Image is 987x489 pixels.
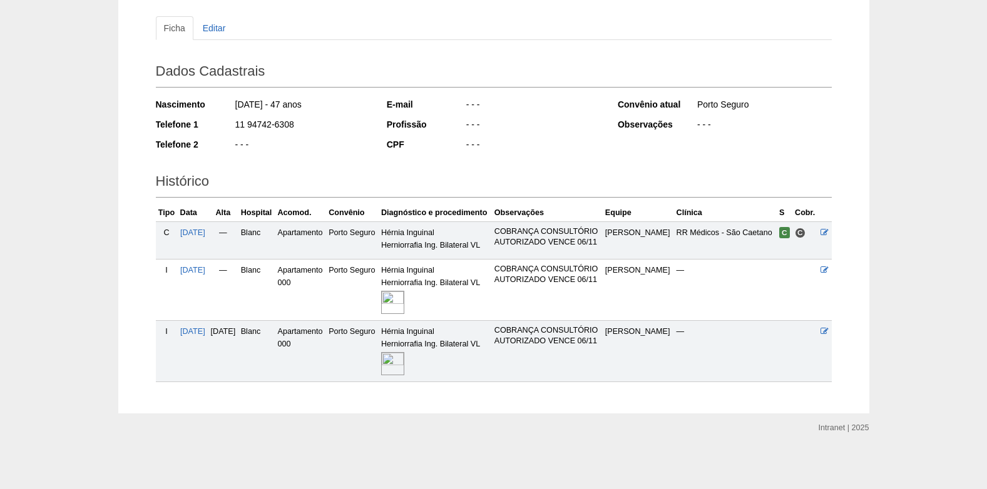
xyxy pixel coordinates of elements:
td: Apartamento 000 [275,260,327,321]
div: Telefone 1 [156,118,234,131]
div: [DATE] - 47 anos [234,98,370,114]
p: COBRANÇA CONSULTÓRIO AUTORIZADO VENCE 06/11 [494,264,600,285]
td: Blanc [238,221,275,259]
a: [DATE] [180,266,205,275]
p: COBRANÇA CONSULTÓRIO AUTORIZADO VENCE 06/11 [494,325,600,346]
th: Alta [208,204,238,222]
p: COBRANÇA CONSULTÓRIO AUTORIZADO VENCE 06/11 [494,226,600,248]
div: Porto Seguro [696,98,832,114]
td: Porto Seguro [326,260,379,321]
h2: Histórico [156,169,832,198]
td: Hérnia Inguinal Herniorrafia Ing. Bilateral VL [379,260,492,321]
div: Nascimento [156,98,234,111]
td: — [674,321,777,382]
td: Apartamento 000 [275,321,327,382]
td: [PERSON_NAME] [603,221,674,259]
div: Convênio atual [618,98,696,111]
div: Observações [618,118,696,131]
a: [DATE] [180,228,205,237]
div: - - - [465,138,601,154]
a: Editar [195,16,234,40]
span: Consultório [795,228,805,238]
a: [DATE] [180,327,205,336]
a: Ficha [156,16,193,40]
td: — [208,260,238,321]
div: - - - [465,98,601,114]
td: Porto Seguro [326,321,379,382]
div: Profissão [387,118,465,131]
th: Tipo [156,204,178,222]
th: Hospital [238,204,275,222]
th: Data [178,204,208,222]
td: Porto Seguro [326,221,379,259]
th: Equipe [603,204,674,222]
td: — [674,260,777,321]
div: 11 94742-6308 [234,118,370,134]
div: Telefone 2 [156,138,234,151]
th: S [777,204,792,222]
div: Intranet | 2025 [819,421,869,434]
div: I [158,264,175,276]
div: - - - [234,138,370,154]
span: Confirmada [779,227,790,238]
th: Diagnóstico e procedimento [379,204,492,222]
td: [PERSON_NAME] [603,321,674,382]
td: Blanc [238,260,275,321]
td: Hérnia Inguinal Herniorrafia Ing. Bilateral VL [379,221,492,259]
th: Clínica [674,204,777,222]
td: — [208,221,238,259]
td: [PERSON_NAME] [603,260,674,321]
div: - - - [465,118,601,134]
td: Blanc [238,321,275,382]
th: Acomod. [275,204,327,222]
td: Hérnia Inguinal Herniorrafia Ing. Bilateral VL [379,321,492,382]
th: Convênio [326,204,379,222]
div: CPF [387,138,465,151]
div: - - - [696,118,832,134]
div: E-mail [387,98,465,111]
td: RR Médicos - São Caetano [674,221,777,259]
td: Apartamento [275,221,327,259]
span: [DATE] [211,327,236,336]
th: Observações [492,204,603,222]
div: C [158,226,175,239]
div: I [158,325,175,338]
h2: Dados Cadastrais [156,59,832,88]
th: Cobr. [792,204,818,222]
